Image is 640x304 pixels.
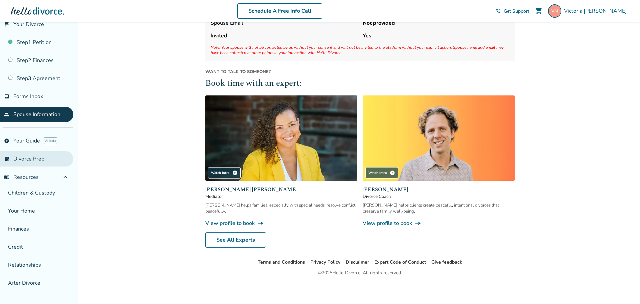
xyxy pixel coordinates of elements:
span: AI beta [44,137,57,144]
div: [PERSON_NAME] helps clients create peaceful, intentional divorces that preserve family well-being. [363,202,515,214]
a: View profile to bookline_end_arrow_notch [205,220,357,227]
span: play_circle [232,170,238,176]
span: Forms Inbox [13,93,43,100]
img: victoria.spearman.nunes@gmail.com [548,4,561,18]
span: Note: Your spouse will not be contacted by us without your consent and will not be invited to the... [211,45,509,55]
li: Disclaimer [346,258,369,266]
span: list_alt_check [4,156,9,162]
span: phone_in_talk [496,8,501,14]
h2: Book time with an expert: [205,77,515,90]
div: Watch Intro [365,167,398,179]
span: people [4,112,9,117]
span: Get Support [504,8,529,14]
span: menu_book [4,175,9,180]
img: Claudia Brown Coulter [205,95,357,181]
span: Divorce Coach [363,194,515,200]
span: inbox [4,94,9,99]
span: Invited [211,32,357,39]
span: Mediator [205,194,357,200]
div: Watch Intro [208,167,241,179]
img: James Traub [363,95,515,181]
span: flag_2 [4,22,9,27]
li: Give feedback [431,258,462,266]
div: © 2025 Hello Divorce. All rights reserved. [318,269,402,277]
span: line_end_arrow_notch [415,220,421,227]
a: phone_in_talkGet Support [496,8,529,14]
a: Expert Code of Conduct [374,259,426,265]
a: Privacy Policy [310,259,340,265]
span: Resources [4,174,39,181]
a: See All Experts [205,232,266,248]
span: [PERSON_NAME] [363,186,515,194]
span: play_circle [390,170,395,176]
span: [PERSON_NAME] [PERSON_NAME] [205,186,357,194]
a: View profile to bookline_end_arrow_notch [363,220,515,227]
span: Victoria [PERSON_NAME] [564,7,629,15]
span: shopping_cart [535,7,543,15]
iframe: Chat Widget [607,272,640,304]
span: line_end_arrow_notch [257,220,264,227]
span: explore [4,138,9,143]
strong: Yes [363,32,509,39]
span: expand_less [61,173,69,181]
span: Want to talk to someone? [205,69,515,75]
div: [PERSON_NAME] helps families, especially with special needs, resolve conflict peacefully. [205,202,357,214]
a: Terms and Conditions [258,259,305,265]
a: Schedule A Free Info Call [237,3,322,19]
